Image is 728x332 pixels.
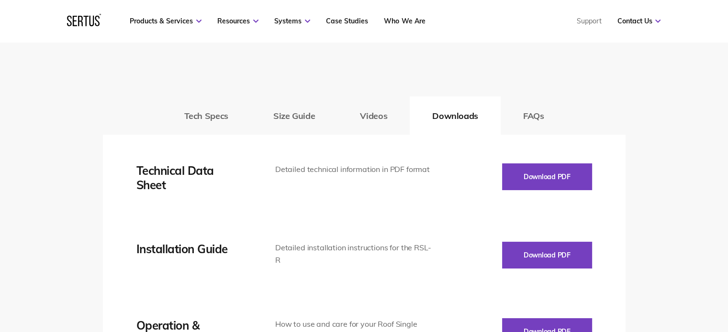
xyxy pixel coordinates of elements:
a: Systems [274,17,310,25]
a: Who We Are [384,17,425,25]
button: FAQs [501,96,567,135]
button: Tech Specs [162,96,251,135]
div: Technical Data Sheet [136,163,246,192]
a: Support [576,17,601,25]
div: Detailed technical information in PDF format [275,163,434,176]
a: Case Studies [326,17,368,25]
button: Download PDF [502,163,592,190]
button: Videos [337,96,410,135]
iframe: Chat Widget [556,222,728,332]
button: Download PDF [502,242,592,268]
a: Contact Us [617,17,661,25]
a: Products & Services [130,17,202,25]
div: Detailed installation instructions for the RSL-R [275,242,434,266]
a: Resources [217,17,258,25]
button: Size Guide [251,96,337,135]
div: Installation Guide [136,242,246,256]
